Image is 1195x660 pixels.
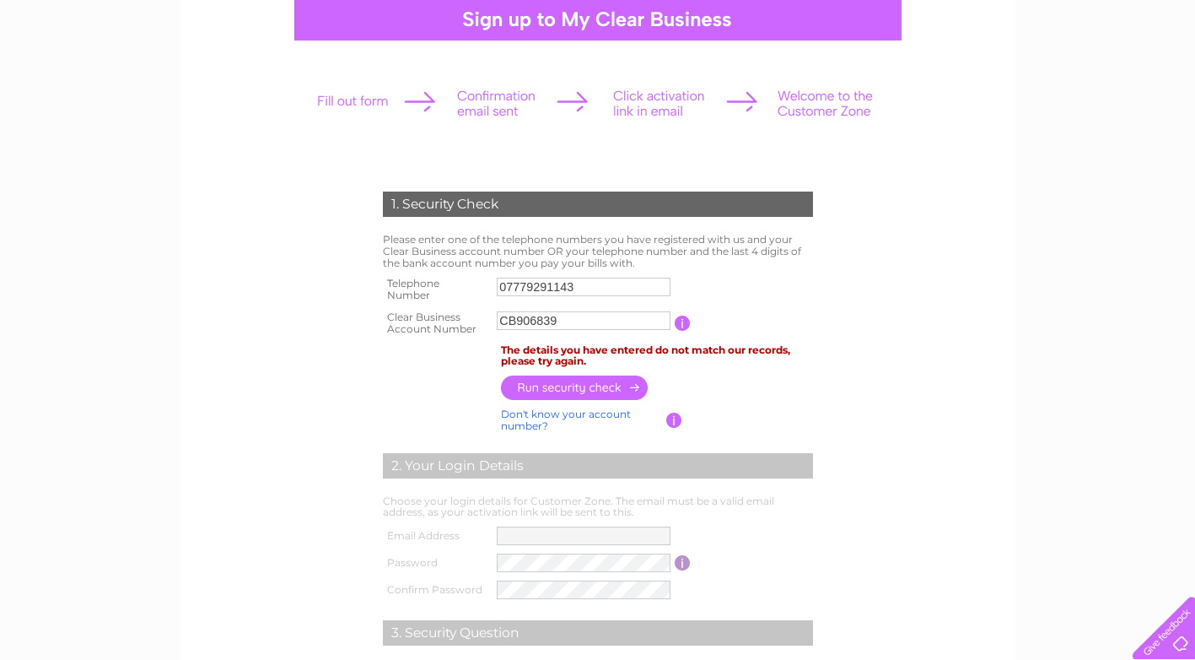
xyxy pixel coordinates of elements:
input: Information [675,316,691,331]
img: logo.png [42,44,128,95]
a: 0333 014 3131 [877,8,993,30]
a: Blog [1109,72,1133,84]
th: Email Address [379,522,493,549]
td: Choose your login details for Customer Zone. The email must be a valid email address, as your act... [379,491,817,523]
div: Clear Business is a trading name of Verastar Limited (registered in [GEOGRAPHIC_DATA] No. 3667643... [200,9,997,82]
input: Information [666,413,682,428]
th: Clear Business Account Number [379,306,493,340]
div: 1. Security Check [383,192,813,217]
a: Telecoms [1048,72,1099,84]
th: Confirm Password [379,576,493,603]
td: The details you have entered do not match our records, please try again. [497,340,817,372]
th: Telephone Number [379,273,493,306]
input: Information [675,555,691,571]
a: Water [959,72,991,84]
a: Contact [1144,72,1185,84]
a: Energy [1001,72,1038,84]
th: Password [379,549,493,576]
div: 2. Your Login Details [383,453,813,479]
td: Please enter one of the telephone numbers you have registered with us and your Clear Business acc... [379,230,817,273]
div: 3. Security Question [383,620,813,646]
a: Don't know your account number? [501,408,631,432]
